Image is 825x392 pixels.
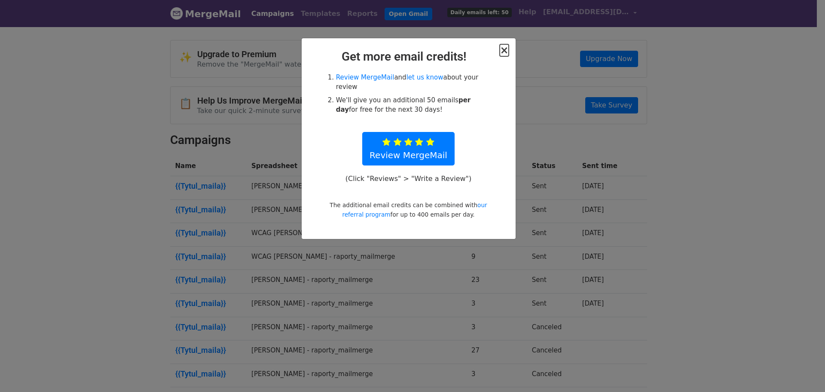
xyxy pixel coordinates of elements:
[500,44,508,56] span: ×
[341,174,476,183] p: (Click "Reviews" > "Write a Review")
[362,132,455,165] a: Review MergeMail
[336,96,471,114] strong: per day
[342,202,487,218] a: our referral program
[500,45,508,55] button: Close
[336,73,394,81] a: Review MergeMail
[782,351,825,392] div: Widżet czatu
[406,73,443,81] a: let us know
[309,49,509,64] h2: Get more email credits!
[330,202,487,218] small: The additional email credits can be combined with for up to 400 emails per day.
[336,73,491,92] li: and about your review
[782,351,825,392] iframe: Chat Widget
[336,95,491,115] li: We'll give you an additional 50 emails for free for the next 30 days!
